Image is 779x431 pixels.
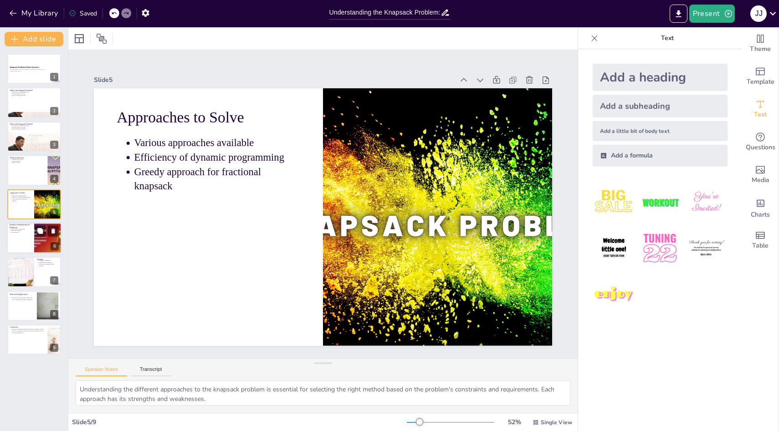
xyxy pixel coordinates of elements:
div: 52 % [503,418,525,426]
p: Various approaches available [12,195,31,197]
div: Layout [72,31,87,46]
p: Problem Statement [10,157,45,159]
span: Table [752,241,769,251]
p: Conclusion [10,326,45,329]
div: 9 [50,344,58,352]
div: 4 [7,155,61,185]
span: Single View [541,419,572,426]
div: J J [750,5,767,22]
div: Get real-time input from your audience [742,126,779,158]
strong: Knapsack Problem in Data Structures [10,66,39,68]
div: 9 [7,325,61,355]
p: Efficiency of dynamic programming [134,150,300,164]
div: 1 [50,73,58,81]
p: Dynamic programming ensures efficiency [39,264,58,267]
img: 7.jpeg [593,274,635,316]
p: Subset of items [12,162,45,164]
p: Common analogy of a thief [12,92,58,94]
button: Export to PowerPoint [670,5,687,23]
p: Greedy approach for fractional knapsack [12,198,31,201]
button: Present [689,5,735,23]
p: Various approaches available [134,136,300,150]
div: 2 [50,107,58,115]
p: Maximum value achievable [39,262,58,264]
img: 5.jpeg [639,227,681,269]
p: What is the Knapsack Problem? [10,89,58,91]
div: Saved [69,9,97,18]
p: Weight constraints [12,160,45,162]
p: What is the Knapsack Problem? [10,123,58,126]
div: Add a little bit of body text [593,121,728,141]
div: 8 [7,291,61,321]
p: Storing results [11,231,31,233]
button: Delete Slide [48,225,59,236]
p: Dynamic Programming (0/1 Knapsack) [10,223,31,228]
p: Knapsack problem demonstrates optimization techniques. Teaches dynamic programming and greedy app... [12,329,45,334]
div: 7 [50,276,58,284]
span: Template [747,77,774,87]
button: Duplicate Slide [35,225,46,236]
p: Breaking into subproblems [11,228,31,230]
div: Slide 5 [94,76,454,84]
textarea: Understanding the different approaches to the knapsack problem is essential for selecting the rig... [76,380,570,406]
p: Approaches to Solve [10,191,31,194]
span: Position [96,33,107,44]
div: Add ready made slides [742,60,779,93]
p: Resource allocation, Budget optimization, Cargo loading, Cloud storage optimization [12,297,34,300]
div: 6 [7,223,61,254]
div: 1 [7,54,61,84]
div: 3 [50,141,58,149]
p: Selecting items to maximize value [12,91,58,93]
img: 3.jpeg [685,181,728,223]
p: Maximizing total value [12,159,45,161]
p: Generated with [URL] [10,70,58,72]
p: Analyzing combinations [39,260,58,262]
div: 2 [7,87,61,117]
button: My Library [7,6,62,20]
div: 3 [7,122,61,152]
div: 6 [51,242,59,250]
p: Selecting items to maximize value [12,125,58,127]
p: Types of knapsack problems [12,94,58,96]
span: Charts [751,210,770,220]
p: Greedy approach for fractional knapsack [134,164,300,193]
span: Text [754,110,767,120]
div: Add a subheading [593,95,728,117]
span: Theme [750,44,771,54]
img: 2.jpeg [639,181,681,223]
div: 4 [50,175,58,183]
div: 5 [50,208,58,217]
p: Common analogy of a thief [12,127,58,128]
button: Transcript [131,366,171,376]
p: Types of knapsack problems [12,128,58,130]
p: Optimization Problem using Dynamic Programming Your Name & Date [10,69,58,71]
div: Change the overall theme [742,27,779,60]
span: Questions [746,142,775,152]
div: Add charts and graphs [742,191,779,224]
div: Add a table [742,224,779,257]
p: Efficiency of dynamic programming [12,196,31,198]
p: Real-world Applications [10,293,34,295]
p: Example [37,258,58,261]
div: Add images, graphics, shapes or video [742,158,779,191]
button: Add slide [5,32,63,46]
span: Media [752,175,769,185]
div: 8 [50,310,58,318]
p: Approaches to Solve [117,106,300,128]
button: J J [750,5,767,23]
img: 4.jpeg [593,227,635,269]
div: 7 [7,257,61,287]
img: 6.jpeg [685,227,728,269]
div: Add text boxes [742,93,779,126]
div: Slide 5 / 9 [72,418,407,426]
div: Add a formula [593,145,728,167]
input: Insert title [329,6,441,19]
p: Recurrence relation [11,230,31,232]
div: Add a heading [593,64,728,91]
button: Speaker Notes [76,366,127,376]
p: Text [602,27,733,49]
img: 1.jpeg [593,181,635,223]
div: 5 [7,189,61,219]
